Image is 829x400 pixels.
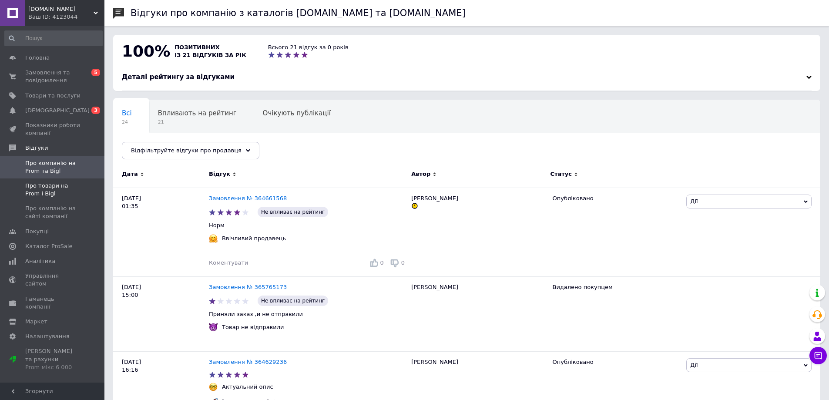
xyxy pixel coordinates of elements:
[552,283,680,291] div: Видалено покупцем
[209,359,287,365] a: Замовлення № 364629236
[268,44,349,51] div: Всього 21 відгук за 0 років
[258,207,328,217] span: Не впливає на рейтинг
[220,235,288,242] div: Ввічливий продавець
[209,310,407,318] p: Приняли заказ ,и не отправили
[209,195,287,202] a: Замовлення № 364661568
[25,54,50,62] span: Головна
[25,333,70,340] span: Налаштування
[25,242,72,250] span: Каталог ProSale
[113,188,209,276] div: [DATE] 01:35
[380,259,384,266] span: 0
[131,147,242,154] span: Відфільтруйте відгуки про продавця
[209,259,248,266] span: Коментувати
[25,107,90,114] span: [DEMOGRAPHIC_DATA]
[25,92,81,100] span: Товари та послуги
[122,73,812,82] div: Деталі рейтингу за відгуками
[122,109,132,117] span: Всі
[25,228,49,235] span: Покупці
[809,347,827,364] button: Чат з покупцем
[690,362,698,368] span: Дії
[25,257,55,265] span: Аналітика
[175,52,246,58] span: із 21 відгуків за рік
[209,259,248,267] div: Коментувати
[550,170,572,178] span: Статус
[220,383,275,391] div: Актуальний опис
[25,363,81,371] div: Prom мікс 6 000
[407,188,548,276] div: [PERSON_NAME]
[209,284,287,290] a: Замовлення № 365765173
[25,121,81,137] span: Показники роботи компанії
[25,182,81,198] span: Про товари на Prom і Bigl
[263,109,331,117] span: Очікують публікації
[122,119,132,125] span: 24
[131,8,466,18] h1: Відгуки про компанію з каталогів [DOMAIN_NAME] та [DOMAIN_NAME]
[28,5,94,13] span: Feller.Bike
[122,42,170,60] span: 100%
[158,109,237,117] span: Впливають на рейтинг
[91,69,100,76] span: 5
[91,107,100,114] span: 3
[25,347,81,371] span: [PERSON_NAME] та рахунки
[113,276,209,351] div: [DATE] 15:00
[209,323,218,332] img: :imp:
[220,323,286,331] div: Товар не відправили
[25,318,47,326] span: Маркет
[113,133,228,166] div: Опубліковані без коментаря
[209,170,230,178] span: Відгук
[122,142,210,150] span: Опубліковані без комен...
[411,170,430,178] span: Автор
[25,272,81,288] span: Управління сайтом
[175,44,220,50] span: позитивних
[258,296,328,306] span: Не впливає на рейтинг
[25,295,81,311] span: Гаманець компанії
[122,73,235,81] span: Деталі рейтингу за відгуками
[158,119,237,125] span: 21
[25,69,81,84] span: Замовлення та повідомлення
[401,259,405,266] span: 0
[552,358,680,366] div: Опубліковано
[4,30,103,46] input: Пошук
[690,198,698,205] span: Дії
[25,205,81,220] span: Про компанію на сайті компанії
[25,144,48,152] span: Відгуки
[209,222,407,229] p: Норм
[209,383,218,391] img: :nerd_face:
[28,13,104,21] div: Ваш ID: 4123044
[552,195,680,202] div: Опубліковано
[122,170,138,178] span: Дата
[25,159,81,175] span: Про компанію на Prom та Bigl
[209,234,218,243] img: :hugging_face:
[407,276,548,351] div: [PERSON_NAME]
